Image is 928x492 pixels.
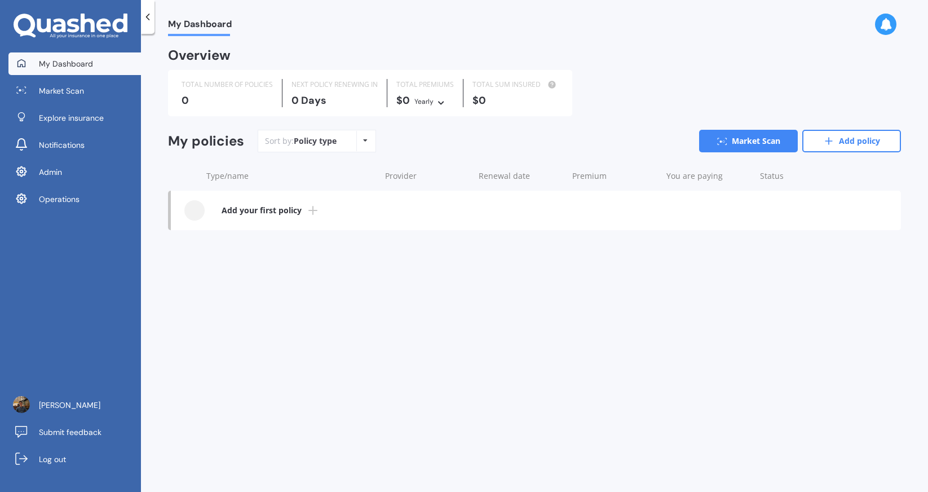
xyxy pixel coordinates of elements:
[291,95,378,106] div: 0 Days
[414,96,434,107] div: Yearly
[182,79,273,90] div: TOTAL NUMBER OF POLICIES
[39,112,104,124] span: Explore insurance
[479,170,563,182] div: Renewal date
[760,170,845,182] div: Status
[39,194,79,205] span: Operations
[182,95,273,106] div: 0
[396,79,454,90] div: TOTAL PREMIUMS
[265,135,337,147] div: Sort by:
[572,170,657,182] div: Premium
[294,135,337,147] div: Policy type
[8,188,141,210] a: Operations
[472,79,559,90] div: TOTAL SUM INSURED
[802,130,901,152] a: Add policy
[39,139,85,151] span: Notifications
[8,394,141,416] a: [PERSON_NAME]
[168,50,231,61] div: Overview
[39,85,84,96] span: Market Scan
[8,421,141,443] a: Submit feedback
[8,107,141,129] a: Explore insurance
[396,95,454,107] div: $0
[8,80,141,102] a: Market Scan
[8,161,141,183] a: Admin
[472,95,559,106] div: $0
[171,191,901,230] a: Add your first policy
[385,170,470,182] div: Provider
[222,205,302,216] b: Add your first policy
[8,448,141,471] a: Log out
[168,19,232,34] span: My Dashboard
[39,166,62,178] span: Admin
[8,52,141,75] a: My Dashboard
[168,133,244,150] div: My policies
[39,58,93,69] span: My Dashboard
[666,170,751,182] div: You are paying
[291,79,378,90] div: NEXT POLICY RENEWING IN
[699,130,798,152] a: Market Scan
[206,170,376,182] div: Type/name
[39,454,66,465] span: Log out
[39,399,100,411] span: [PERSON_NAME]
[13,396,30,413] img: ACg8ocJLa-csUtcL-80ItbA20QSwDJeqfJvWfn8fgM9RBEIPTcSLDHdf=s96-c
[39,427,101,438] span: Submit feedback
[8,134,141,156] a: Notifications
